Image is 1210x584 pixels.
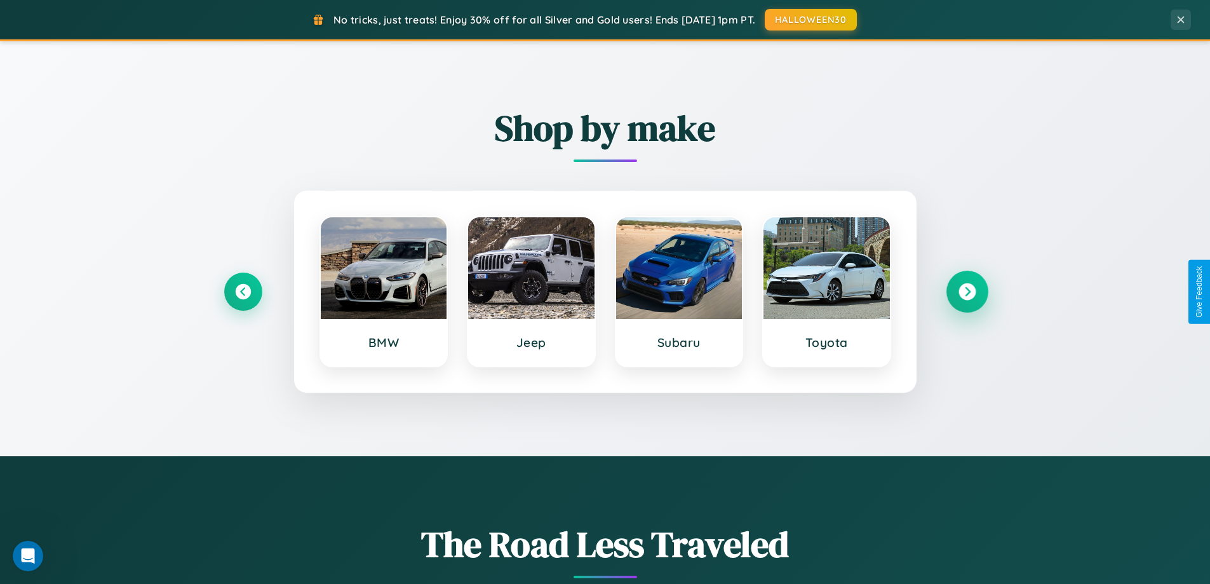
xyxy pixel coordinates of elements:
h3: Toyota [776,335,877,350]
h1: The Road Less Traveled [224,520,986,569]
h3: Jeep [481,335,582,350]
h3: BMW [333,335,434,350]
button: HALLOWEEN30 [765,9,857,31]
iframe: Intercom live chat [13,541,43,571]
span: No tricks, just treats! Enjoy 30% off for all Silver and Gold users! Ends [DATE] 1pm PT. [333,13,755,26]
div: Give Feedback [1195,266,1204,318]
h2: Shop by make [224,104,986,153]
h3: Subaru [629,335,730,350]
